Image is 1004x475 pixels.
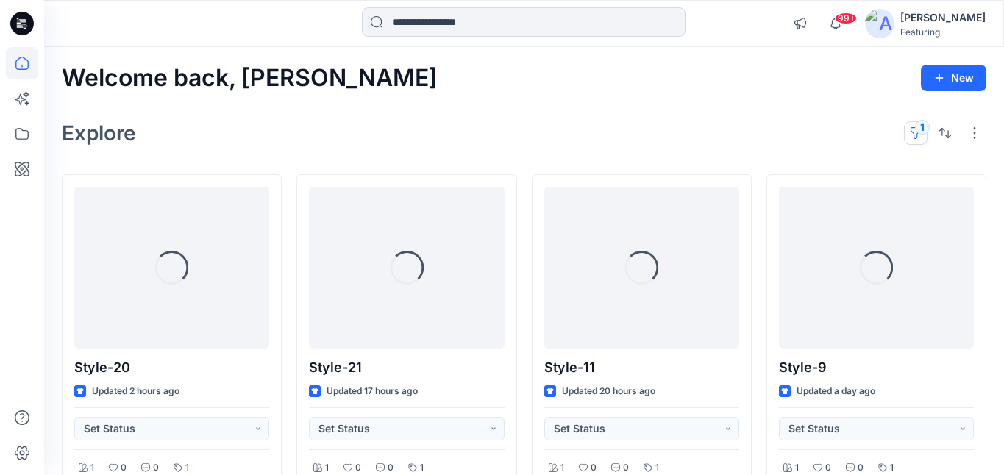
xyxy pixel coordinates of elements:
p: Updated 20 hours ago [562,384,655,399]
p: Style-11 [544,357,739,378]
p: Updated 2 hours ago [92,384,179,399]
p: Updated a day ago [797,384,875,399]
p: Style-21 [309,357,504,378]
button: New [921,65,986,91]
p: Style-9 [779,357,974,378]
button: 1 [904,121,928,145]
p: Style-20 [74,357,269,378]
p: Updated 17 hours ago [327,384,418,399]
div: Featuring [900,26,986,37]
div: [PERSON_NAME] [900,9,986,26]
span: 99+ [835,12,857,24]
img: avatar [865,9,894,38]
h2: Welcome back, [PERSON_NAME] [62,65,438,92]
h2: Explore [62,121,136,145]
